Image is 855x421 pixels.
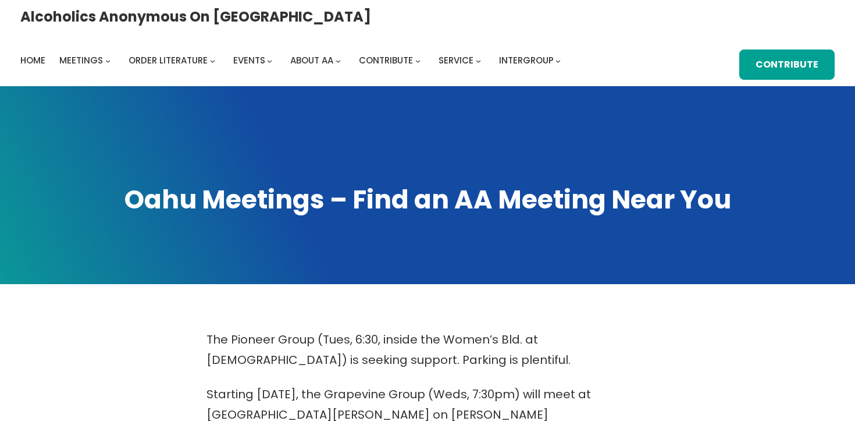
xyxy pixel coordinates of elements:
[20,54,45,66] span: Home
[233,54,265,66] span: Events
[439,54,473,66] span: Service
[290,54,333,66] span: About AA
[206,330,649,370] p: The Pioneer Group (Tues, 6:30, inside the Women’s Bld. at [DEMOGRAPHIC_DATA]) is seeking support....
[359,54,413,66] span: Contribute
[555,58,561,63] button: Intergroup submenu
[210,58,215,63] button: Order Literature submenu
[129,54,208,66] span: Order Literature
[499,52,554,69] a: Intergroup
[476,58,481,63] button: Service submenu
[105,58,111,63] button: Meetings submenu
[359,52,413,69] a: Contribute
[233,52,265,69] a: Events
[739,49,835,80] a: Contribute
[336,58,341,63] button: About AA submenu
[59,54,103,66] span: Meetings
[59,52,103,69] a: Meetings
[499,54,554,66] span: Intergroup
[20,52,565,69] nav: Intergroup
[20,52,45,69] a: Home
[20,182,835,217] h1: Oahu Meetings – Find an AA Meeting Near You
[20,4,371,29] a: Alcoholics Anonymous on [GEOGRAPHIC_DATA]
[267,58,272,63] button: Events submenu
[415,58,421,63] button: Contribute submenu
[290,52,333,69] a: About AA
[439,52,473,69] a: Service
